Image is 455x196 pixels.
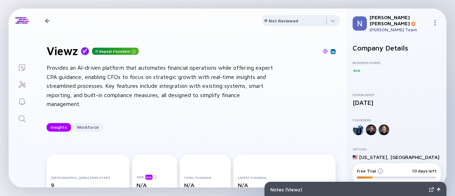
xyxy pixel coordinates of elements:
div: [US_STATE] , [359,154,389,160]
div: [DEMOGRAPHIC_DATA] Employees [51,175,125,180]
div: Repeat Founders [92,48,139,55]
div: N/A [136,182,173,188]
div: [GEOGRAPHIC_DATA] [390,154,439,160]
div: Insights [47,122,71,133]
div: Founders [353,118,441,122]
div: ARR [136,174,173,180]
div: N/A [184,182,227,188]
div: Provides an AI-driven platform that automates financial operations while offering expert CPA guid... [47,63,274,109]
a: Investor Map [9,75,35,92]
button: Workforce [73,123,103,132]
img: Menu [432,20,438,26]
div: B2B [353,67,360,74]
img: Noam Profile Picture [353,16,367,31]
a: Reminders [9,92,35,110]
div: Latest Funding [238,175,331,180]
div: [PERSON_NAME] Team [370,27,429,32]
div: Workforce [73,122,103,133]
div: [DATE] [353,99,441,106]
div: Total Funding [184,175,227,180]
h2: Company Details [353,44,441,52]
div: N/A [238,182,331,188]
a: Search [9,110,35,127]
img: Expand Notes [429,187,434,192]
a: Lists [9,58,35,75]
button: Insights [47,123,71,132]
div: Established [353,92,441,97]
div: Free Trial [357,168,383,174]
img: Viewz Linkedin Page [331,50,335,53]
div: Offices [353,147,441,151]
img: Open Notes [437,188,440,191]
img: United States Flag [353,155,358,160]
div: Business Model [353,60,441,65]
div: 10 days left [412,168,437,174]
div: 9 [51,182,125,188]
div: beta [145,175,152,180]
div: Not Reviewed [269,18,298,23]
div: [PERSON_NAME] [PERSON_NAME] [370,14,429,26]
h1: Viewz [47,44,78,58]
img: Viewz Website [323,49,328,54]
div: Notes ( Viewz ) [271,186,426,192]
